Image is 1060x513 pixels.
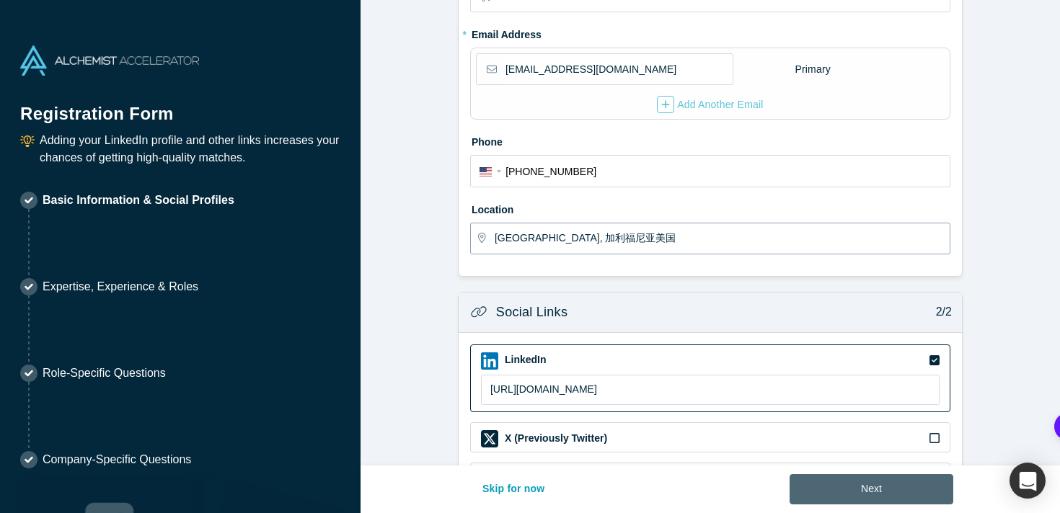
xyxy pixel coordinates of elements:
[470,22,542,43] label: Email Address
[470,344,950,413] div: LinkedIn iconLinkedIn
[503,352,547,367] label: LinkedIn
[43,278,198,295] p: Expertise, Experience & Roles
[481,352,498,370] img: LinkedIn icon
[495,223,949,254] input: 输入地点
[470,130,950,150] label: Phone
[794,57,831,82] div: Primary
[43,365,166,382] p: Role-Specific Questions
[657,96,764,113] div: Add Another Email
[43,192,234,209] p: Basic Information & Social Profiles
[790,474,953,504] button: Next
[481,430,498,447] img: X (Previously Twitter) icon
[470,197,950,218] label: Location
[928,303,952,321] p: 2/2
[467,474,560,504] button: Skip for now
[40,132,340,166] p: Adding your LinkedIn profile and other links increases your chances of getting high-quality matches.
[496,303,567,322] h3: Social Links
[20,45,199,76] img: Alchemist Accelerator Logo
[20,86,340,127] h1: Registration Form
[503,431,607,446] label: X (Previously Twitter)
[470,422,950,452] div: X (Previously Twitter) iconX (Previously Twitter)
[656,95,764,114] button: Add Another Email
[43,451,191,468] p: Company-Specific Questions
